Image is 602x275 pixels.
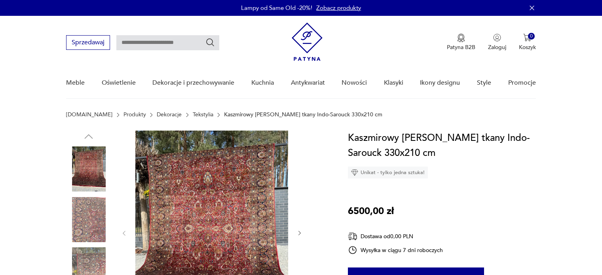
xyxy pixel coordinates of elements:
[66,68,85,98] a: Meble
[519,34,536,51] button: 0Koszyk
[348,167,428,178] div: Unikat - tylko jedna sztuka!
[420,68,460,98] a: Ikony designu
[316,4,361,12] a: Zobacz produkty
[528,33,535,40] div: 0
[384,68,403,98] a: Klasyki
[519,44,536,51] p: Koszyk
[447,34,475,51] a: Ikona medaluPatyna B2B
[447,34,475,51] button: Patyna B2B
[292,23,323,61] img: Patyna - sklep z meblami i dekoracjami vintage
[348,245,443,255] div: Wysyłka w ciągu 7 dni roboczych
[348,231,357,241] img: Ikona dostawy
[493,34,501,42] img: Ikonka użytkownika
[342,68,367,98] a: Nowości
[447,44,475,51] p: Patyna B2B
[66,35,110,50] button: Sprzedawaj
[488,44,506,51] p: Zaloguj
[351,169,358,176] img: Ikona diamentu
[66,197,111,242] img: Zdjęcie produktu Kaszmirowy dywan perski r. tkany Indo-Sarouck 330x210 cm
[488,34,506,51] button: Zaloguj
[102,68,136,98] a: Oświetlenie
[205,38,215,47] button: Szukaj
[66,146,111,192] img: Zdjęcie produktu Kaszmirowy dywan perski r. tkany Indo-Sarouck 330x210 cm
[457,34,465,42] img: Ikona medalu
[157,112,182,118] a: Dekoracje
[348,204,394,219] p: 6500,00 zł
[523,34,531,42] img: Ikona koszyka
[241,4,312,12] p: Lampy od Same Old -20%!
[477,68,491,98] a: Style
[66,40,110,46] a: Sprzedawaj
[224,112,382,118] p: Kaszmirowy [PERSON_NAME] tkany Indo-Sarouck 330x210 cm
[123,112,146,118] a: Produkty
[348,231,443,241] div: Dostawa od 0,00 PLN
[291,68,325,98] a: Antykwariat
[66,112,112,118] a: [DOMAIN_NAME]
[193,112,213,118] a: Tekstylia
[508,68,536,98] a: Promocje
[152,68,234,98] a: Dekoracje i przechowywanie
[348,131,536,161] h1: Kaszmirowy [PERSON_NAME] tkany Indo-Sarouck 330x210 cm
[251,68,274,98] a: Kuchnia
